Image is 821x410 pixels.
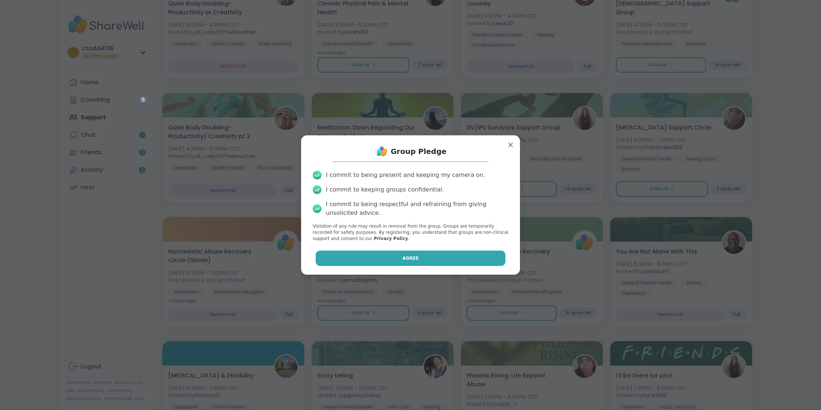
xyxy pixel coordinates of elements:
[326,185,444,194] div: I commit to keeping groups confidential.
[326,200,508,217] div: I commit to being respectful and refraining from giving unsolicited advice.
[374,236,408,241] a: Privacy Policy
[316,251,506,266] button: Agree
[391,146,447,156] h1: Group Pledge
[326,171,485,179] div: I commit to being present and keeping my camera on.
[313,223,508,241] p: Violation of any rule may result in removal from the group. Groups are temporarily recorded for s...
[375,144,389,159] img: ShareWell Logo
[402,255,419,262] span: Agree
[140,97,146,102] iframe: Spotlight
